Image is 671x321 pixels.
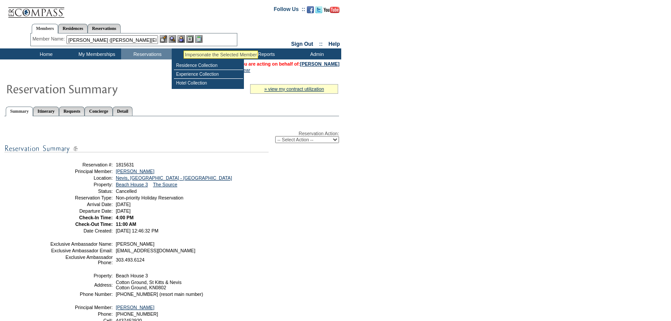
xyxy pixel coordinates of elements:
[324,7,339,13] img: Subscribe to our YouTube Channel
[75,221,113,227] strong: Check-Out Time:
[79,215,113,220] strong: Check-In Time:
[50,228,113,233] td: Date Created:
[116,208,131,214] span: [DATE]
[319,41,323,47] span: ::
[116,188,136,194] span: Cancelled
[116,215,133,220] span: 4:00 PM
[50,182,113,187] td: Property:
[116,311,158,317] span: [PHONE_NUMBER]
[33,35,66,43] div: Member Name:
[328,41,340,47] a: Help
[50,291,113,297] td: Phone Number:
[116,228,159,233] span: [DATE] 12:46:32 PM
[50,202,113,207] td: Arrival Date:
[50,188,113,194] td: Status:
[50,195,113,200] td: Reservation Type:
[274,5,305,16] td: Follow Us ::
[174,79,243,87] td: Hotel Collection
[291,41,313,47] a: Sign Out
[300,61,339,66] a: [PERSON_NAME]
[239,67,250,73] a: Clear
[59,107,85,116] a: Requests
[174,61,243,70] td: Residence Collection
[88,24,121,33] a: Reservations
[116,305,155,310] a: [PERSON_NAME]
[116,195,183,200] span: Non-priority Holiday Reservation
[70,48,121,59] td: My Memberships
[113,107,133,116] a: Detail
[186,35,194,43] img: Reservations
[50,255,113,265] td: Exclusive Ambassador Phone:
[291,48,341,59] td: Admin
[116,202,131,207] span: [DATE]
[116,273,148,278] span: Beach House 3
[6,80,182,97] img: Reservaton Summary
[50,305,113,310] td: Principal Member:
[4,131,339,143] div: Reservation Action:
[58,24,88,33] a: Residences
[160,35,167,43] img: b_edit.gif
[50,241,113,247] td: Exclusive Ambassador Name:
[177,35,185,43] img: Impersonate
[116,162,134,167] span: 1815631
[116,182,148,187] a: Beach House 3
[116,169,155,174] a: [PERSON_NAME]
[32,24,59,33] a: Members
[33,107,59,116] a: Itinerary
[185,52,257,57] div: Impersonate the Selected Member
[50,208,113,214] td: Departure Date:
[116,280,181,290] span: Cotton Ground, St Kitts & Nevis Cotton Ground, KN0802
[50,169,113,174] td: Principal Member:
[4,143,269,154] img: subTtlResSummary.gif
[169,35,176,43] img: View
[307,9,314,14] a: Become our fan on Facebook
[85,107,112,116] a: Concierge
[116,291,203,297] span: [PHONE_NUMBER] (resort main number)
[6,107,33,116] a: Summary
[172,48,240,59] td: Vacation Collection
[315,9,322,14] a: Follow us on Twitter
[121,48,172,59] td: Reservations
[240,48,291,59] td: Reports
[20,48,70,59] td: Home
[307,6,314,13] img: Become our fan on Facebook
[50,248,113,253] td: Exclusive Ambassador Email:
[239,61,339,66] span: You are acting on behalf of:
[116,257,144,262] span: 303.493.6124
[50,273,113,278] td: Property:
[324,9,339,14] a: Subscribe to our YouTube Channel
[116,241,155,247] span: [PERSON_NAME]
[116,175,232,181] a: Nevis, [GEOGRAPHIC_DATA] - [GEOGRAPHIC_DATA]
[264,86,324,92] a: » view my contract utilization
[195,35,203,43] img: b_calculator.gif
[50,175,113,181] td: Location:
[50,162,113,167] td: Reservation #:
[153,182,177,187] a: The Source
[50,311,113,317] td: Phone:
[315,6,322,13] img: Follow us on Twitter
[174,70,243,79] td: Experience Collection
[116,221,136,227] span: 11:00 AM
[50,280,113,290] td: Address:
[116,248,195,253] span: [EMAIL_ADDRESS][DOMAIN_NAME]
